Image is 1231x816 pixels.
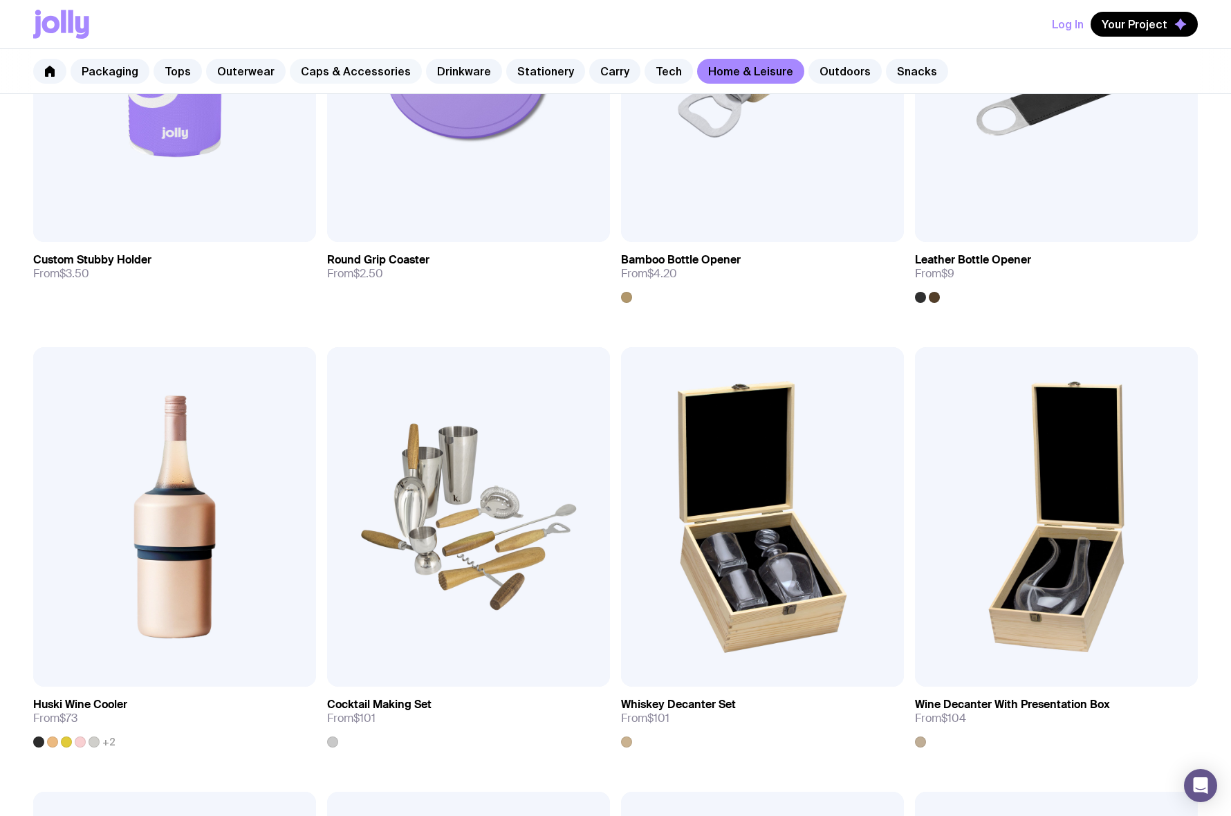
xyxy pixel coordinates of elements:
a: Huski Wine CoolerFrom$73+2 [33,687,316,748]
a: Tops [154,59,202,84]
a: Drinkware [426,59,502,84]
a: Cocktail Making SetFrom$101 [327,687,610,748]
a: Bamboo Bottle OpenerFrom$4.20 [621,242,904,303]
a: Packaging [71,59,149,84]
a: Whiskey Decanter SetFrom$101 [621,687,904,748]
a: Tech [645,59,693,84]
span: $3.50 [59,266,89,281]
span: From [915,267,954,281]
span: From [621,267,677,281]
a: Caps & Accessories [290,59,422,84]
a: Custom Stubby HolderFrom$3.50 [33,242,316,292]
h3: Round Grip Coaster [327,253,429,267]
span: $9 [941,266,954,281]
a: Wine Decanter With Presentation BoxFrom$104 [915,687,1198,748]
a: Snacks [886,59,948,84]
span: From [915,712,966,725]
h3: Leather Bottle Opener [915,253,1031,267]
h3: Custom Stubby Holder [33,253,151,267]
a: Round Grip CoasterFrom$2.50 [327,242,610,292]
button: Your Project [1091,12,1198,37]
span: From [327,712,376,725]
div: Open Intercom Messenger [1184,769,1217,802]
h3: Whiskey Decanter Set [621,698,736,712]
span: From [33,712,77,725]
h3: Wine Decanter With Presentation Box [915,698,1110,712]
span: From [327,267,383,281]
a: Stationery [506,59,585,84]
span: $101 [647,711,669,725]
a: Leather Bottle OpenerFrom$9 [915,242,1198,303]
h3: Bamboo Bottle Opener [621,253,741,267]
a: Home & Leisure [697,59,804,84]
a: Carry [589,59,640,84]
span: $73 [59,711,77,725]
button: Log In [1052,12,1084,37]
span: +2 [102,736,115,748]
span: Your Project [1102,17,1167,31]
a: Outdoors [808,59,882,84]
h3: Huski Wine Cooler [33,698,127,712]
span: From [33,267,89,281]
span: $2.50 [353,266,383,281]
h3: Cocktail Making Set [327,698,432,712]
a: Outerwear [206,59,286,84]
span: $104 [941,711,966,725]
span: From [621,712,669,725]
span: $101 [353,711,376,725]
span: $4.20 [647,266,677,281]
